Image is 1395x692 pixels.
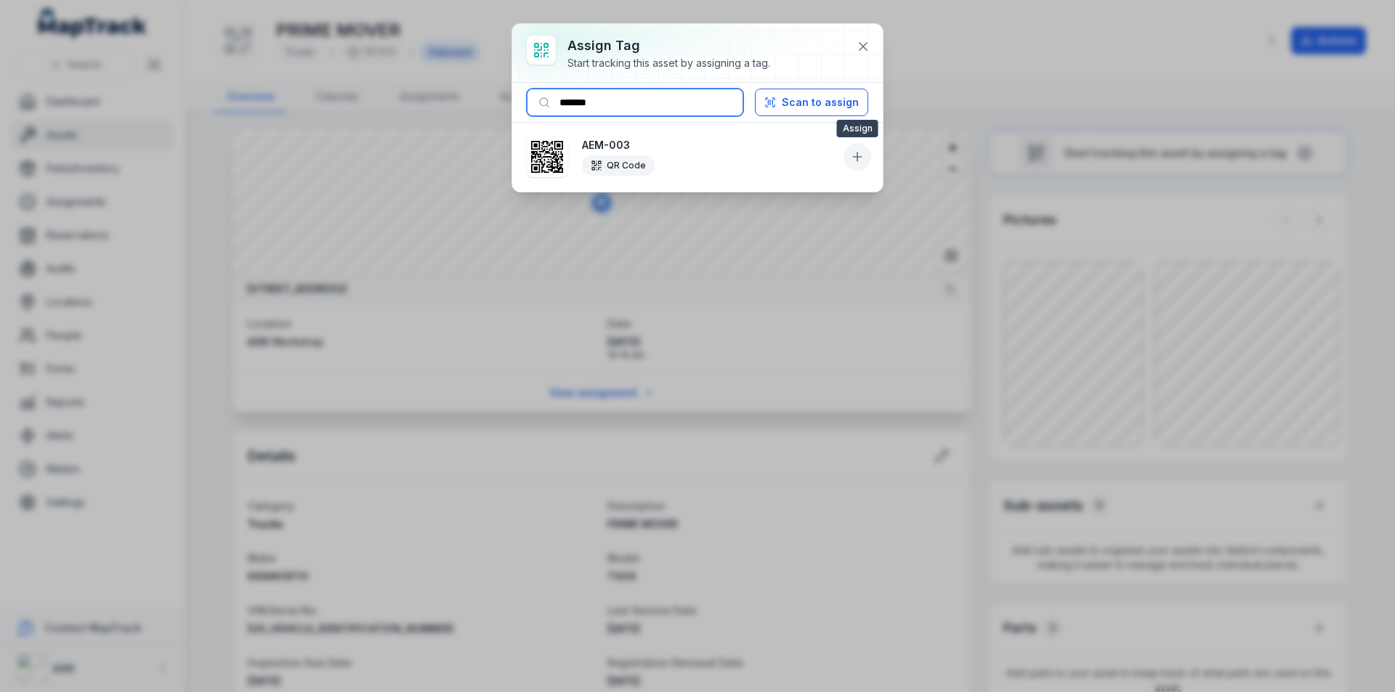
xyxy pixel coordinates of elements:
[567,36,770,56] h3: Assign tag
[567,56,770,70] div: Start tracking this asset by assigning a tag.
[582,155,655,176] div: QR Code
[582,138,838,152] strong: AEM-003
[837,120,878,137] span: Assign
[755,89,868,116] button: Scan to assign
